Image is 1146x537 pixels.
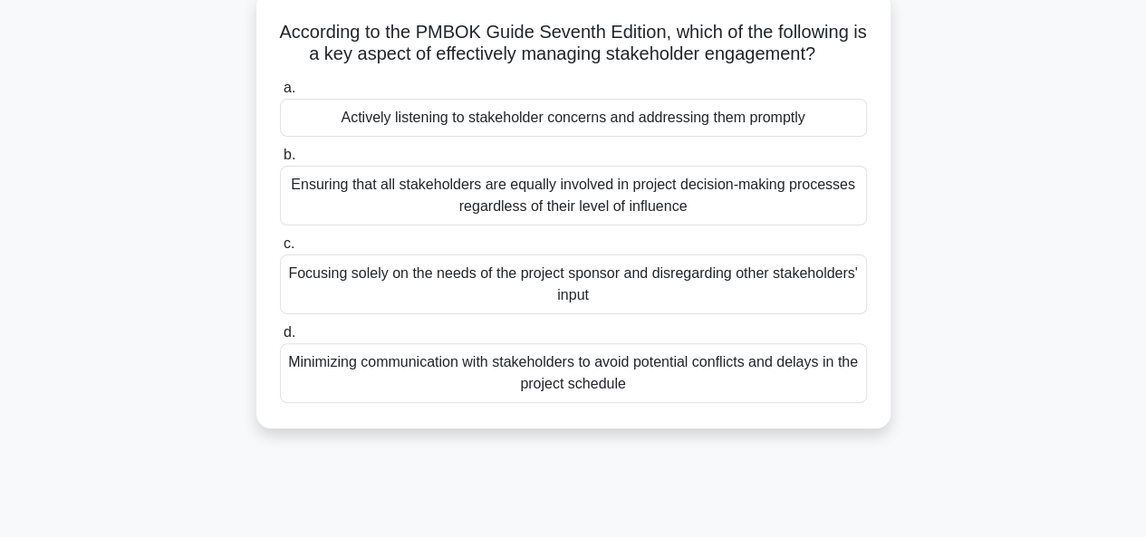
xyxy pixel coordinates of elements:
[284,324,295,340] span: d.
[280,99,867,137] div: Actively listening to stakeholder concerns and addressing them promptly
[284,80,295,95] span: a.
[284,235,294,251] span: c.
[278,21,869,66] h5: According to the PMBOK Guide Seventh Edition, which of the following is a key aspect of effective...
[284,147,295,162] span: b.
[280,166,867,225] div: Ensuring that all stakeholders are equally involved in project decision-making processes regardle...
[280,254,867,314] div: Focusing solely on the needs of the project sponsor and disregarding other stakeholders' input
[280,343,867,403] div: Minimizing communication with stakeholders to avoid potential conflicts and delays in the project...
